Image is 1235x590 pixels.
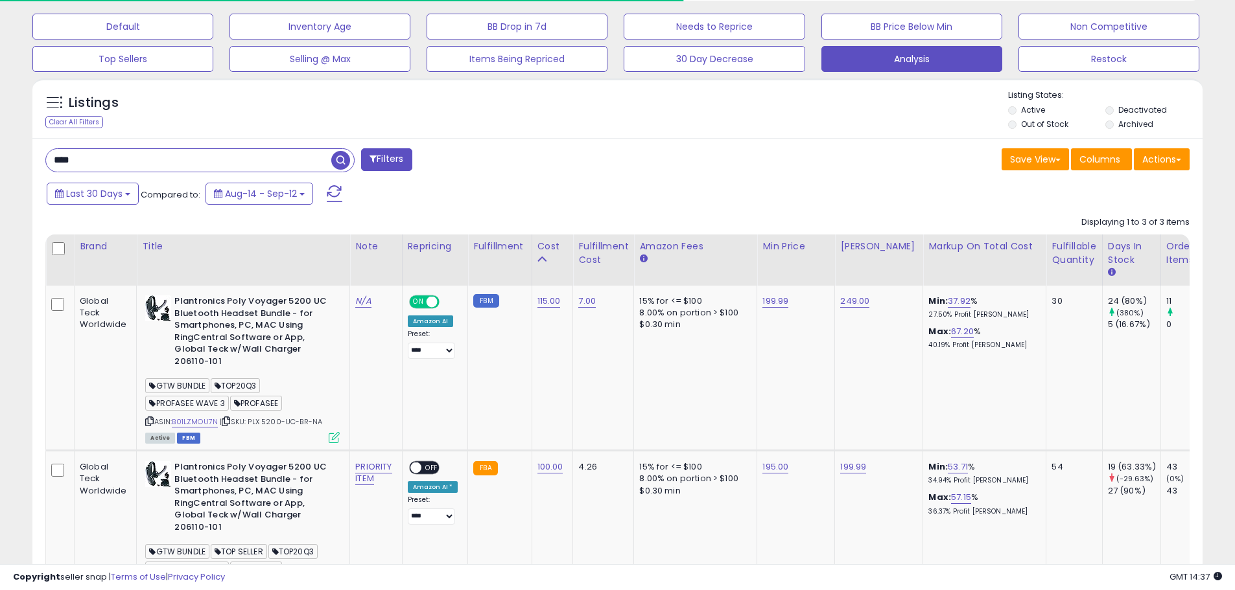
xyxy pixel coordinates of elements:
[80,461,126,497] div: Global Teck Worldwide
[437,297,458,308] span: OFF
[355,460,392,485] a: PRIORITY ITEM
[1170,571,1222,583] span: 2025-10-13 14:37 GMT
[951,491,971,504] a: 57.15
[639,473,747,484] div: 8.00% on portion > $100
[177,433,200,444] span: FBM
[928,310,1036,319] p: 27.50% Profit [PERSON_NAME]
[1118,104,1167,115] label: Deactivated
[928,460,948,473] b: Min:
[1018,46,1199,72] button: Restock
[1108,319,1160,330] div: 5 (16.67%)
[145,461,171,487] img: 41aVyKc2twL._SL40_.jpg
[145,295,340,442] div: ASIN:
[111,571,166,583] a: Terms of Use
[1108,461,1160,473] div: 19 (63.33%)
[473,240,526,253] div: Fulfillment
[473,294,499,308] small: FBM
[928,326,1036,350] div: %
[928,507,1036,516] p: 36.37% Profit [PERSON_NAME]
[578,461,624,473] div: 4.26
[421,462,442,473] span: OFF
[211,378,260,393] span: TOP20Q3
[928,295,948,307] b: Min:
[408,330,458,359] div: Preset:
[145,295,171,321] img: 41aVyKc2twL._SL40_.jpg
[762,295,788,308] a: 199.99
[229,46,410,72] button: Selling @ Max
[537,295,561,308] a: 115.00
[473,461,497,475] small: FBA
[1116,473,1153,484] small: (-29.63%)
[928,492,1036,516] div: %
[1108,240,1155,267] div: Days In Stock
[1052,240,1096,267] div: Fulfillable Quantity
[928,476,1036,485] p: 34.94% Profit [PERSON_NAME]
[762,240,829,253] div: Min Price
[928,341,1036,350] p: 40.19% Profit [PERSON_NAME]
[1166,240,1214,267] div: Ordered Items
[1002,148,1069,170] button: Save View
[639,240,751,253] div: Amazon Fees
[225,187,297,200] span: Aug-14 - Sep-12
[624,46,805,72] button: 30 Day Decrease
[45,116,103,128] div: Clear All Filters
[47,183,139,205] button: Last 30 Days
[141,188,200,201] span: Compared to:
[948,460,968,473] a: 53.71
[80,240,131,253] div: Brand
[80,295,126,331] div: Global Teck Worldwide
[928,295,1036,319] div: %
[408,495,458,525] div: Preset:
[168,571,225,583] a: Privacy Policy
[1108,485,1160,497] div: 27 (90%)
[578,295,596,308] a: 7.00
[1166,295,1219,307] div: 11
[821,14,1002,40] button: BB Price Below Min
[928,240,1041,253] div: Markup on Total Cost
[1052,295,1092,307] div: 30
[408,315,453,327] div: Amazon AI
[211,544,267,559] span: TOP SELLER
[762,460,788,473] a: 195.00
[1008,89,1203,102] p: Listing States:
[427,14,607,40] button: BB Drop in 7d
[1071,148,1132,170] button: Columns
[1079,153,1120,166] span: Columns
[537,240,568,253] div: Cost
[1118,119,1153,130] label: Archived
[427,46,607,72] button: Items Being Repriced
[229,14,410,40] button: Inventory Age
[1108,295,1160,307] div: 24 (80%)
[840,460,866,473] a: 199.99
[1021,104,1045,115] label: Active
[230,396,282,411] span: PROFASEE
[174,295,332,370] b: Plantronics Poly Voyager 5200 UC Bluetooth Headset Bundle - for Smartphones, PC, MAC Using RingCe...
[13,571,60,583] strong: Copyright
[928,325,951,337] b: Max:
[145,433,175,444] span: All listings currently available for purchase on Amazon
[928,491,951,503] b: Max:
[220,416,322,427] span: | SKU: PLX 5200-UC-BR-NA
[821,46,1002,72] button: Analysis
[1018,14,1199,40] button: Non Competitive
[639,295,747,307] div: 15% for <= $100
[13,571,225,584] div: seller snap | |
[951,325,974,338] a: 67.20
[639,307,747,319] div: 8.00% on portion > $100
[639,253,647,265] small: Amazon Fees.
[948,295,970,308] a: 37.92
[537,460,563,473] a: 100.00
[32,46,213,72] button: Top Sellers
[69,94,119,112] h5: Listings
[361,148,412,171] button: Filters
[1021,119,1068,130] label: Out of Stock
[145,396,228,411] span: PROFASEE WAVE 3
[32,14,213,40] button: Default
[355,240,396,253] div: Note
[840,240,917,253] div: [PERSON_NAME]
[174,461,332,536] b: Plantronics Poly Voyager 5200 UC Bluetooth Headset Bundle - for Smartphones, PC, MAC Using RingCe...
[268,544,318,559] span: TOP20Q3
[66,187,123,200] span: Last 30 Days
[408,240,463,253] div: Repricing
[639,319,747,330] div: $0.30 min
